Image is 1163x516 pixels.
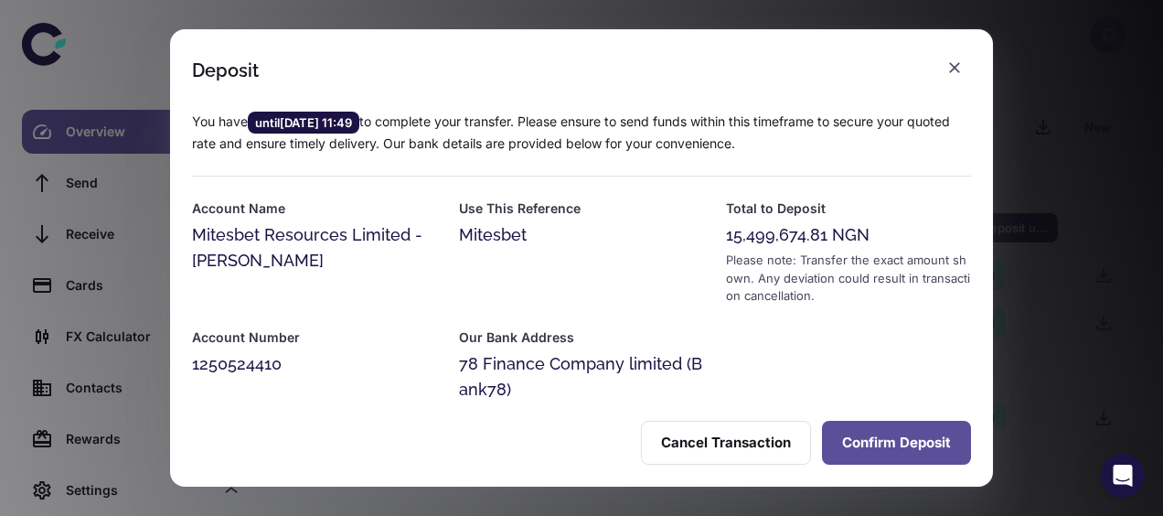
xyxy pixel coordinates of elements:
button: Confirm Deposit [822,421,971,465]
button: Cancel Transaction [641,421,811,465]
div: 78 Finance Company limited (Bank78) [459,351,704,403]
h6: Account Number [192,328,437,348]
div: Mitesbet [459,222,704,248]
div: 15,499,674.81 NGN [726,222,971,248]
div: Open Intercom Messenger [1101,454,1145,498]
div: Mitesbet Resources Limited - [PERSON_NAME] [192,222,437,274]
div: Deposit [192,59,259,81]
div: Please note: Transfer the exact amount shown. Any deviation could result in transaction cancellat... [726,252,971,306]
div: 1250524410 [192,351,437,377]
h6: Our Bank Address [459,328,704,348]
h6: Account Name [192,199,437,219]
h6: Total to Deposit [726,199,971,219]
p: You have to complete your transfer. Please ensure to send funds within this timeframe to secure y... [192,112,971,154]
h6: Use This Reference [459,199,704,219]
span: until [DATE] 11:49 [248,113,359,132]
